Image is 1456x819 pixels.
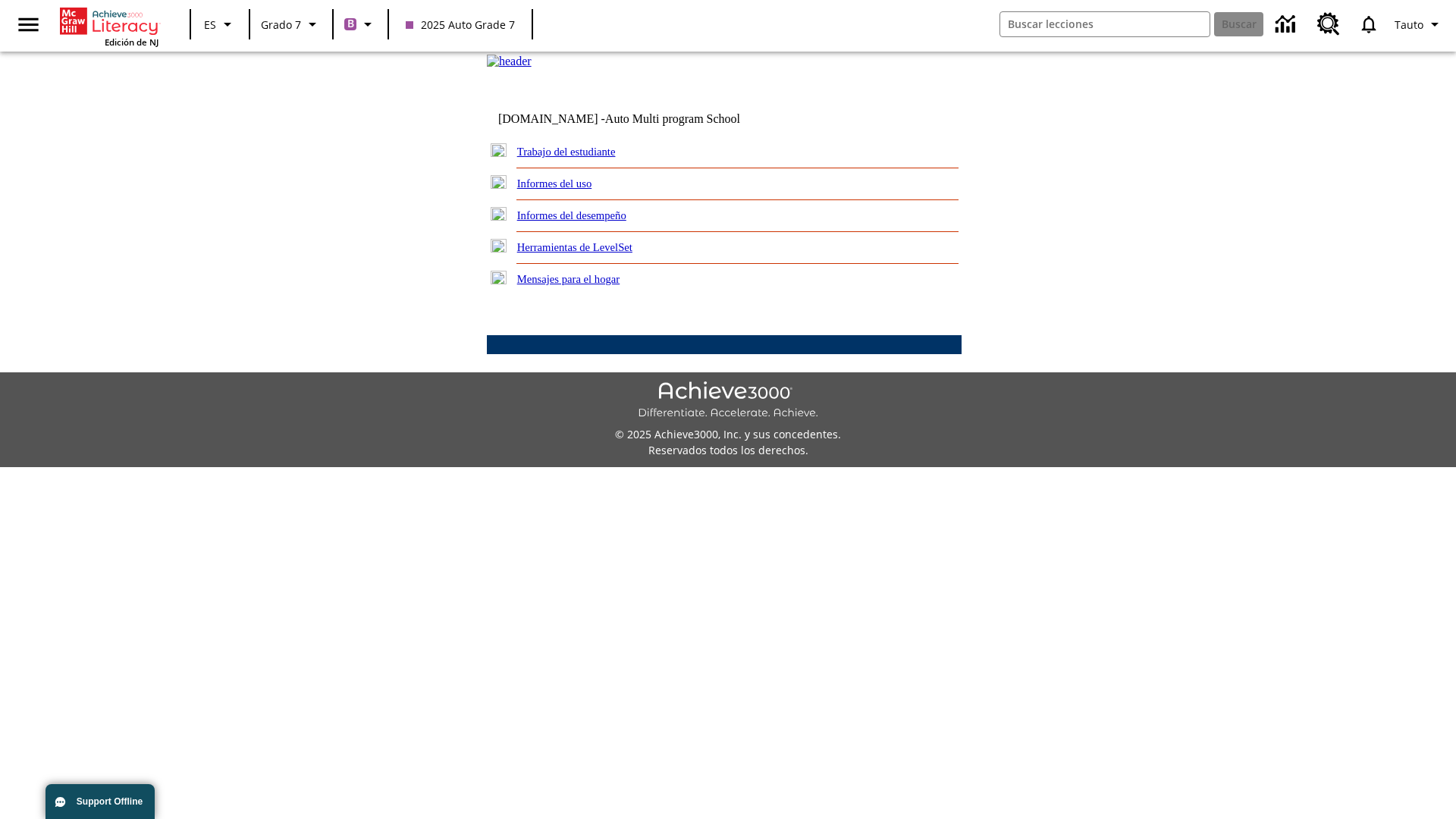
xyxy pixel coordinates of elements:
input: Buscar campo [1000,12,1210,36]
button: Perfil/Configuración [1389,11,1450,38]
a: Trabajo del estudiante [517,146,616,158]
img: plus.gif [491,271,507,284]
td: [DOMAIN_NAME] - [498,112,777,126]
img: plus.gif [491,239,507,253]
button: Boost El color de la clase es morado/púrpura. Cambiar el color de la clase. [338,11,383,38]
img: Achieve3000 Differentiate Accelerate Achieve [638,381,818,420]
button: Lenguaje: ES, Selecciona un idioma [196,11,244,38]
button: Abrir el menú lateral [6,2,51,47]
nobr: Auto Multi program School [605,112,740,125]
a: Centro de información [1266,4,1308,45]
a: Informes del desempeño [517,209,626,221]
span: Support Offline [77,796,143,807]
a: Notificaciones [1349,5,1389,44]
a: Herramientas de LevelSet [517,241,632,253]
div: Portada [60,5,158,48]
span: 2025 Auto Grade 7 [406,17,515,33]
button: Grado: Grado 7, Elige un grado [255,11,328,38]
img: plus.gif [491,175,507,189]
button: Support Offline [45,784,155,819]
img: plus.gif [491,207,507,221]
span: B [347,14,354,33]
span: Tauto [1395,17,1423,33]
img: plus.gif [491,143,507,157]
img: header [487,55,532,68]
a: Informes del uso [517,177,592,190]
a: Centro de recursos, Se abrirá en una pestaña nueva. [1308,4,1349,45]
span: Grado 7 [261,17,301,33]
span: Edición de NJ [105,36,158,48]
a: Mensajes para el hogar [517,273,620,285]
span: ES [204,17,216,33]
